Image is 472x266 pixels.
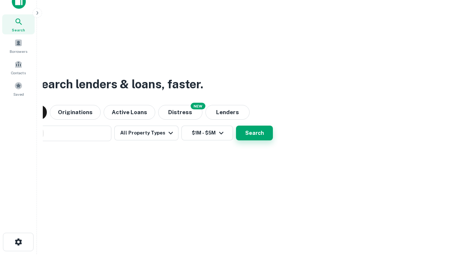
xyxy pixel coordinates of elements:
span: Borrowers [10,48,27,54]
span: Search [12,27,25,33]
button: Lenders [205,105,250,120]
a: Contacts [2,57,35,77]
a: Search [2,14,35,34]
div: NEW [191,103,205,109]
button: Originations [50,105,101,120]
button: Search distressed loans with lien and other non-mortgage details. [158,105,202,120]
button: $1M - $5M [181,126,233,140]
span: Saved [13,91,24,97]
button: All Property Types [114,126,178,140]
iframe: Chat Widget [435,207,472,242]
a: Borrowers [2,36,35,56]
button: Search [236,126,273,140]
a: Saved [2,79,35,99]
button: Active Loans [104,105,155,120]
span: Contacts [11,70,26,76]
h3: Search lenders & loans, faster. [34,75,203,93]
